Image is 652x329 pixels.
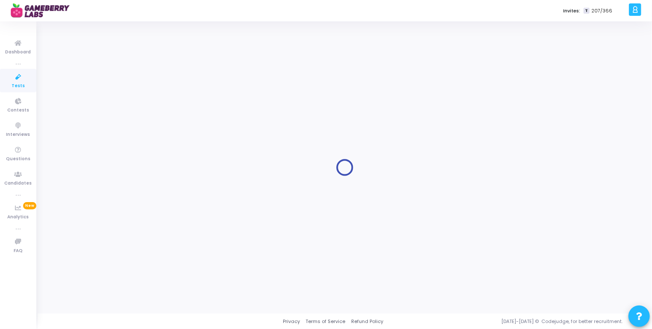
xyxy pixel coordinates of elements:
[584,8,589,14] span: T
[283,318,300,325] a: Privacy
[12,82,25,90] span: Tests
[5,180,32,187] span: Candidates
[351,318,383,325] a: Refund Policy
[383,318,641,325] div: [DATE]-[DATE] © Codejudge, for better recruitment.
[591,7,612,15] span: 207/366
[6,49,31,56] span: Dashboard
[23,202,36,209] span: New
[11,2,75,19] img: logo
[7,107,29,114] span: Contests
[14,247,23,255] span: FAQ
[6,156,30,163] span: Questions
[8,214,29,221] span: Analytics
[305,318,345,325] a: Terms of Service
[6,131,30,138] span: Interviews
[563,7,580,15] label: Invites:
